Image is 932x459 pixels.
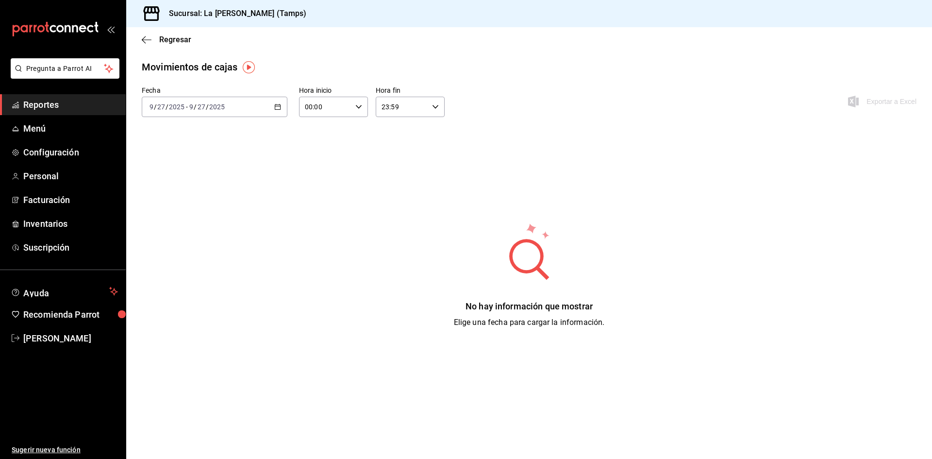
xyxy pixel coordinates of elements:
[12,445,118,455] span: Sugerir nueva función
[7,70,119,81] a: Pregunta a Parrot AI
[454,318,605,327] span: Elige una fecha para cargar la información.
[26,64,104,74] span: Pregunta a Parrot AI
[23,241,118,254] span: Suscripción
[23,332,118,345] span: [PERSON_NAME]
[376,87,445,94] label: Hora fin
[107,25,115,33] button: open_drawer_menu
[189,103,194,111] input: --
[23,193,118,206] span: Facturación
[186,103,188,111] span: -
[168,103,185,111] input: ----
[23,98,118,111] span: Reportes
[23,146,118,159] span: Configuración
[11,58,119,79] button: Pregunta a Parrot AI
[23,286,105,297] span: Ayuda
[454,300,605,313] div: No hay información que mostrar
[299,87,368,94] label: Hora inicio
[23,308,118,321] span: Recomienda Parrot
[142,60,238,74] div: Movimientos de cajas
[157,103,166,111] input: --
[243,61,255,73] img: Tooltip marker
[23,122,118,135] span: Menú
[149,103,154,111] input: --
[194,103,197,111] span: /
[142,87,287,94] label: Fecha
[23,217,118,230] span: Inventarios
[159,35,191,44] span: Regresar
[197,103,206,111] input: --
[206,103,209,111] span: /
[166,103,168,111] span: /
[161,8,306,19] h3: Sucursal: La [PERSON_NAME] (Tamps)
[209,103,225,111] input: ----
[142,35,191,44] button: Regresar
[23,170,118,183] span: Personal
[154,103,157,111] span: /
